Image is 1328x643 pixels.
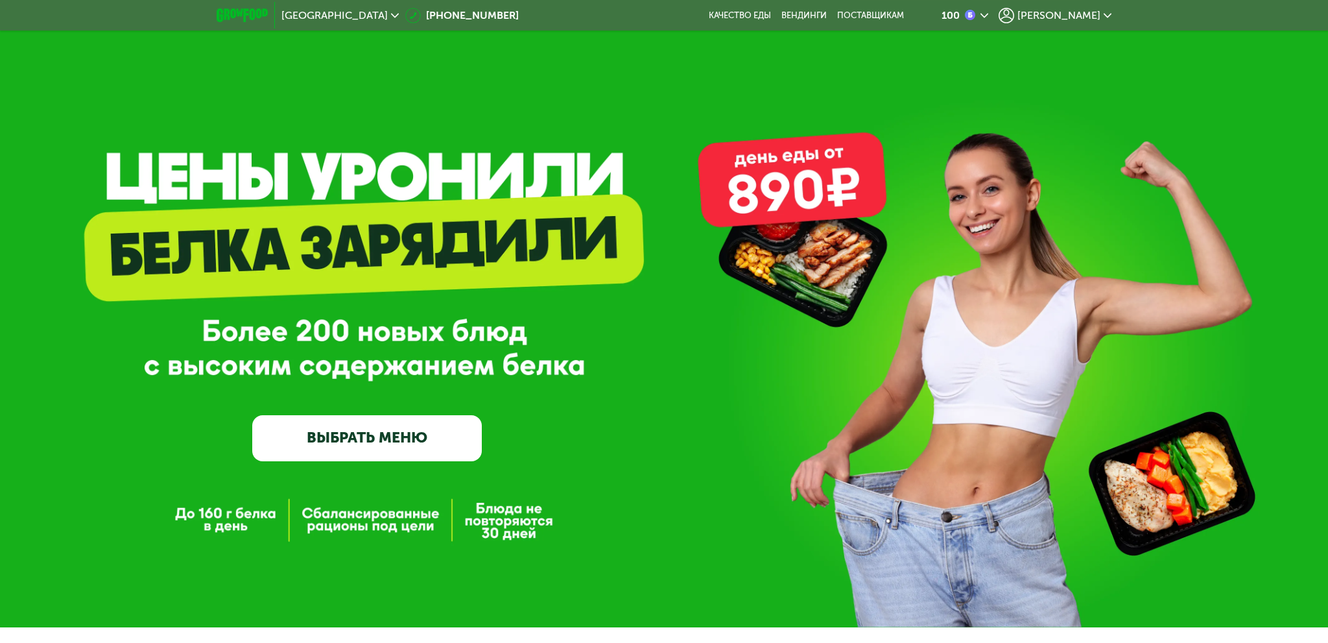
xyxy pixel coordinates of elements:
[405,8,519,23] a: [PHONE_NUMBER]
[252,415,482,461] a: ВЫБРАТЬ МЕНЮ
[1017,10,1100,21] span: [PERSON_NAME]
[942,10,960,21] div: 100
[709,10,771,21] a: Качество еды
[281,10,388,21] span: [GEOGRAPHIC_DATA]
[781,10,827,21] a: Вендинги
[837,10,904,21] div: поставщикам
